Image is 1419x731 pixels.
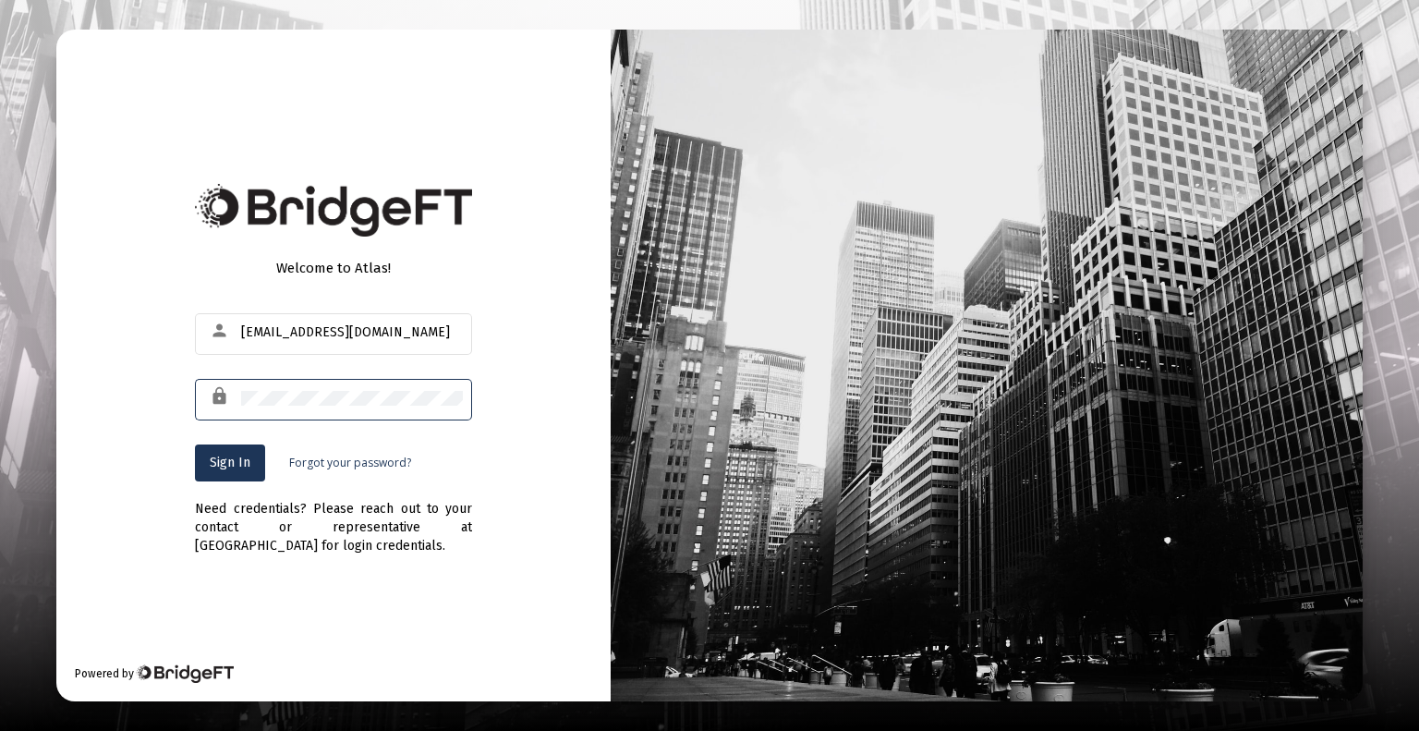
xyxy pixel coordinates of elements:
input: Email or Username [241,325,463,340]
mat-icon: lock [210,385,232,408]
mat-icon: person [210,320,232,342]
img: Bridge Financial Technology Logo [136,664,233,683]
a: Forgot your password? [289,454,411,472]
button: Sign In [195,445,265,481]
div: Welcome to Atlas! [195,259,472,277]
span: Sign In [210,455,250,470]
img: Bridge Financial Technology Logo [195,184,472,237]
div: Need credentials? Please reach out to your contact or representative at [GEOGRAPHIC_DATA] for log... [195,481,472,555]
div: Powered by [75,664,233,683]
